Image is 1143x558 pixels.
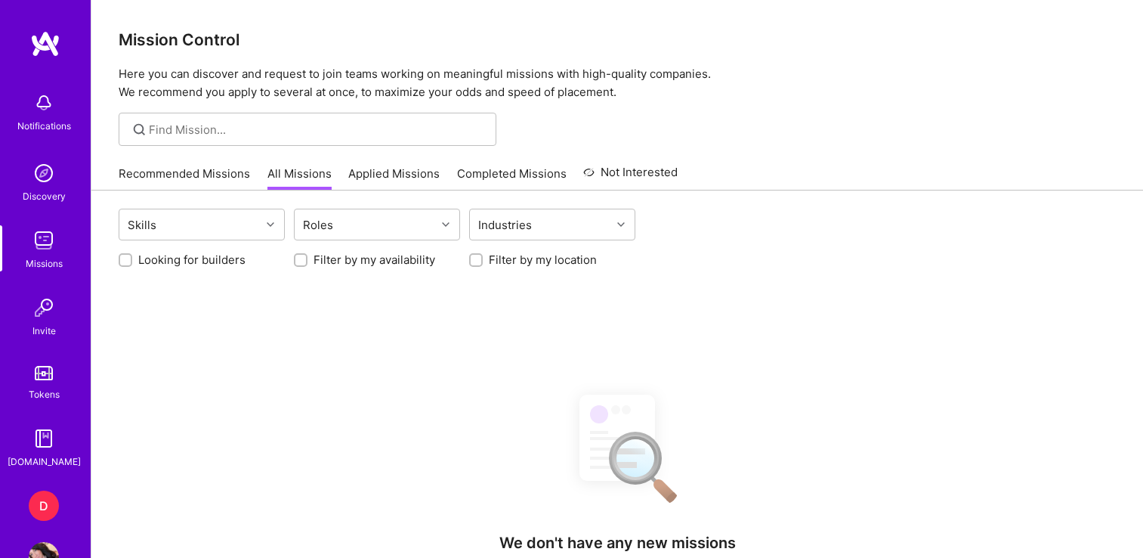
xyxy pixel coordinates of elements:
[25,491,63,521] a: D
[314,252,435,268] label: Filter by my availability
[23,188,66,204] div: Discovery
[119,166,250,191] a: Recommended Missions
[32,323,56,339] div: Invite
[124,214,160,236] div: Skills
[489,252,597,268] label: Filter by my location
[29,386,60,402] div: Tokens
[119,30,1116,49] h3: Mission Control
[119,65,1116,101] p: Here you can discover and request to join teams working on meaningful missions with high-quality ...
[29,225,59,256] img: teamwork
[474,214,536,236] div: Industries
[30,30,60,57] img: logo
[29,293,59,323] img: Invite
[442,221,449,228] i: icon Chevron
[617,221,625,228] i: icon Chevron
[29,158,59,188] img: discovery
[583,163,678,191] a: Not Interested
[149,122,485,138] input: Find Mission...
[29,423,59,454] img: guide book
[131,121,148,138] i: icon SearchGrey
[348,166,440,191] a: Applied Missions
[267,221,274,228] i: icon Chevron
[553,381,681,513] img: No Results
[499,534,736,552] h4: We don't have any new missions
[267,166,332,191] a: All Missions
[8,454,81,470] div: [DOMAIN_NAME]
[138,252,246,268] label: Looking for builders
[35,366,53,380] img: tokens
[17,118,71,134] div: Notifications
[299,214,337,236] div: Roles
[26,256,63,271] div: Missions
[29,88,59,118] img: bell
[29,491,59,521] div: D
[457,166,567,191] a: Completed Missions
